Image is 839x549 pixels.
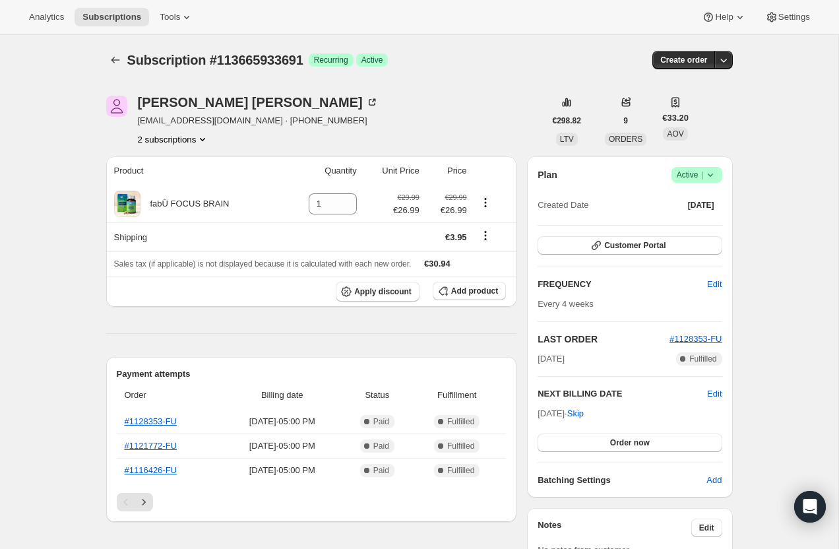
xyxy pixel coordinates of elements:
[447,416,474,427] span: Fulfilled
[75,8,149,26] button: Subscriptions
[106,96,127,117] span: Annette Kiely
[694,8,754,26] button: Help
[29,12,64,22] span: Analytics
[707,278,722,291] span: Edit
[114,191,140,217] img: product img
[445,232,467,242] span: €3.95
[475,228,496,243] button: Shipping actions
[347,389,408,402] span: Status
[559,403,592,424] button: Skip
[106,156,283,185] th: Product
[447,441,474,451] span: Fulfilled
[283,156,361,185] th: Quantity
[361,156,423,185] th: Unit Price
[138,96,379,109] div: [PERSON_NAME] [PERSON_NAME]
[427,204,467,217] span: €26.99
[567,407,584,420] span: Skip
[662,112,689,125] span: €33.20
[135,493,153,511] button: Next
[604,240,666,251] span: Customer Portal
[416,389,498,402] span: Fulfillment
[433,282,506,300] button: Add product
[778,12,810,22] span: Settings
[373,416,389,427] span: Paid
[373,441,389,451] span: Paid
[393,204,419,217] span: €26.99
[538,236,722,255] button: Customer Portal
[691,519,722,537] button: Edit
[82,12,141,22] span: Subscriptions
[117,368,507,381] h2: Payment attempts
[677,168,717,181] span: Active
[715,12,733,22] span: Help
[226,439,339,453] span: [DATE] · 05:00 PM
[538,387,707,401] h2: NEXT BILLING DATE
[660,55,707,65] span: Create order
[117,381,222,410] th: Order
[138,114,379,127] span: [EMAIL_ADDRESS][DOMAIN_NAME] · [PHONE_NUMBER]
[680,196,722,214] button: [DATE]
[667,129,683,139] span: AOV
[699,470,730,491] button: Add
[140,197,230,210] div: fabÜ FOCUS BRAIN
[423,156,471,185] th: Price
[706,474,722,487] span: Add
[652,51,715,69] button: Create order
[669,334,722,344] a: #1128353-FU
[373,465,389,476] span: Paid
[361,55,383,65] span: Active
[475,195,496,210] button: Product actions
[538,278,707,291] h2: FREQUENCY
[699,523,714,533] span: Edit
[538,474,706,487] h6: Batching Settings
[424,259,451,269] span: €30.94
[226,389,339,402] span: Billing date
[560,135,574,144] span: LTV
[538,519,691,537] h3: Notes
[398,193,419,201] small: €29.99
[114,259,412,269] span: Sales tax (if applicable) is not displayed because it is calculated with each new order.
[138,133,210,146] button: Product actions
[701,170,703,180] span: |
[699,274,730,295] button: Edit
[21,8,72,26] button: Analytics
[152,8,201,26] button: Tools
[160,12,180,22] span: Tools
[106,222,283,251] th: Shipping
[226,464,339,477] span: [DATE] · 05:00 PM
[553,115,581,126] span: €298.82
[615,112,636,130] button: 9
[451,286,498,296] span: Add product
[125,465,177,475] a: #1116426-FU
[757,8,818,26] button: Settings
[538,434,722,452] button: Order now
[688,200,714,210] span: [DATE]
[707,387,722,401] button: Edit
[226,415,339,428] span: [DATE] · 05:00 PM
[538,168,557,181] h2: Plan
[336,282,419,302] button: Apply discount
[689,354,716,364] span: Fulfilled
[125,441,177,451] a: #1121772-FU
[538,408,584,418] span: [DATE] ·
[609,135,642,144] span: ORDERS
[125,416,177,426] a: #1128353-FU
[538,199,588,212] span: Created Date
[538,299,594,309] span: Every 4 weeks
[127,53,303,67] span: Subscription #113665933691
[447,465,474,476] span: Fulfilled
[106,51,125,69] button: Subscriptions
[623,115,628,126] span: 9
[794,491,826,523] div: Open Intercom Messenger
[445,193,466,201] small: €29.99
[314,55,348,65] span: Recurring
[669,333,722,346] button: #1128353-FU
[610,437,650,448] span: Order now
[538,333,669,346] h2: LAST ORDER
[354,286,412,297] span: Apply discount
[538,352,565,366] span: [DATE]
[117,493,507,511] nav: Pagination
[545,112,589,130] button: €298.82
